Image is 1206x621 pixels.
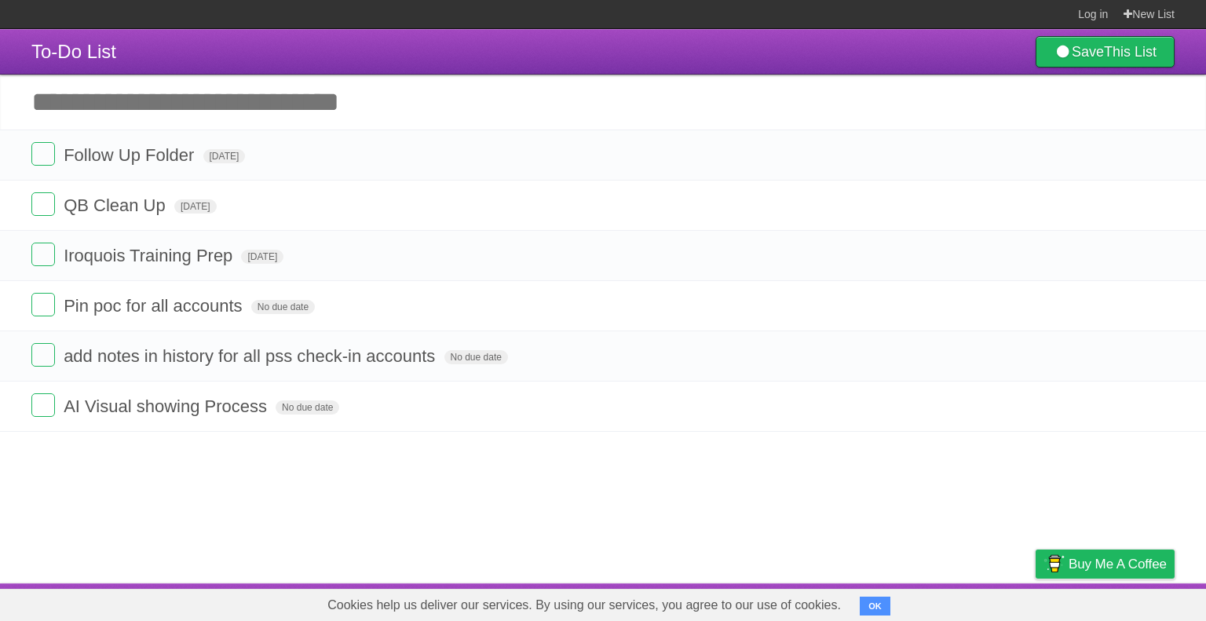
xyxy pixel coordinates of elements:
[31,393,55,417] label: Done
[1036,550,1175,579] a: Buy me a coffee
[31,142,55,166] label: Done
[1069,550,1167,578] span: Buy me a coffee
[312,590,857,621] span: Cookies help us deliver our services. By using our services, you agree to our use of cookies.
[860,597,890,616] button: OK
[276,400,339,415] span: No due date
[64,346,439,366] span: add notes in history for all pss check-in accounts
[251,300,315,314] span: No due date
[241,250,283,264] span: [DATE]
[64,296,246,316] span: Pin poc for all accounts
[444,350,508,364] span: No due date
[1076,587,1175,617] a: Suggest a feature
[31,293,55,316] label: Done
[1043,550,1065,577] img: Buy me a coffee
[31,192,55,216] label: Done
[1104,44,1157,60] b: This List
[64,195,170,215] span: QB Clean Up
[31,41,116,62] span: To-Do List
[827,587,860,617] a: About
[64,145,198,165] span: Follow Up Folder
[962,587,996,617] a: Terms
[1036,36,1175,68] a: SaveThis List
[64,246,236,265] span: Iroquois Training Prep
[203,149,246,163] span: [DATE]
[879,587,942,617] a: Developers
[31,343,55,367] label: Done
[174,199,217,214] span: [DATE]
[31,243,55,266] label: Done
[1015,587,1056,617] a: Privacy
[64,396,271,416] span: AI Visual showing Process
